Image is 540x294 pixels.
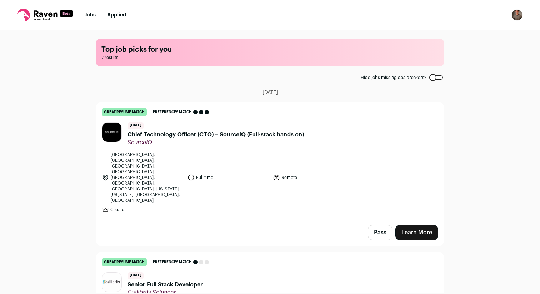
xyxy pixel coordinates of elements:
div: great resume match [102,258,147,266]
a: Applied [107,13,126,18]
li: Full time [187,152,269,203]
span: SourceIQ [127,139,304,146]
span: [DATE] [262,89,278,96]
span: Chief Technology Officer (CTO) – SourceIQ (Full-stack hands on) [127,130,304,139]
li: Remote [273,152,354,203]
span: Preferences match [153,109,192,116]
img: 2182566-medium_jpg [511,9,523,21]
img: dbeebf7a27fa8b4c2d863650bbafad4379ed29feaa8ae71c138b423c0b43c3ad.jpg [102,123,121,142]
span: [DATE] [127,122,144,129]
a: Learn More [395,225,438,240]
div: great resume match [102,108,147,116]
span: Hide jobs missing dealbreakers? [361,75,426,80]
li: C suite [102,206,183,213]
span: Preferences match [153,259,192,266]
h1: Top job picks for you [101,45,439,55]
a: Jobs [85,13,96,18]
span: Senior Full Stack Developer [127,280,203,289]
button: Open dropdown [511,9,523,21]
span: 7 results [101,55,439,60]
a: great resume match Preferences match [DATE] Chief Technology Officer (CTO) – SourceIQ (Full-stack... [96,102,444,219]
li: [GEOGRAPHIC_DATA], [GEOGRAPHIC_DATA], [GEOGRAPHIC_DATA], [GEOGRAPHIC_DATA], [GEOGRAPHIC_DATA], [G... [102,152,183,203]
img: ef3aacbfe28bf16d5b54eed4a311a4e5da7a6695305ece0e69df26d1e7f426a8.jpg [102,273,121,292]
button: Pass [368,225,392,240]
span: [DATE] [127,272,144,279]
